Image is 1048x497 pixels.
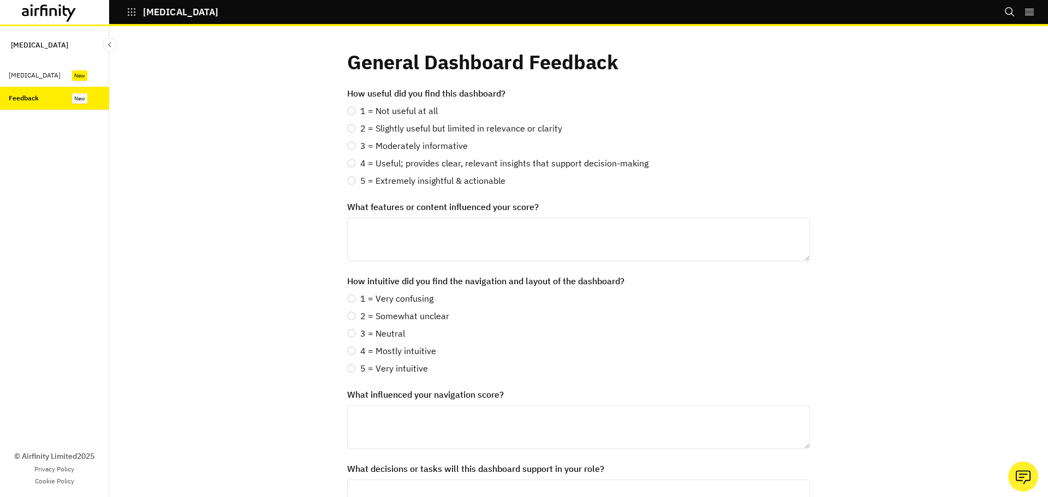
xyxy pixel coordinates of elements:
[347,200,803,213] label: What features or content influenced your score?
[72,70,87,81] div: New
[11,35,68,55] p: [MEDICAL_DATA]
[347,462,803,475] label: What decisions or tasks will this dashboard support in your role?
[360,157,648,170] span: 4 = Useful; provides clear, relevant insights that support decision-making
[347,50,810,74] h2: General Dashboard Feedback
[360,292,433,305] span: 1 = Very confusing
[14,451,94,462] p: © Airfinity Limited 2025
[360,122,562,135] span: 2 = Slightly useful but limited in relevance or clarity
[143,7,218,17] p: [MEDICAL_DATA]
[127,3,218,21] button: [MEDICAL_DATA]
[360,327,405,340] span: 3 = Neutral
[103,38,117,52] button: Close Sidebar
[360,139,468,152] span: 3 = Moderately informative
[9,70,61,80] div: [MEDICAL_DATA]
[360,174,505,187] span: 5 = Extremely insightful & actionable
[347,388,803,401] label: What influenced your navigation score?
[34,464,74,474] a: Privacy Policy
[9,93,39,103] div: Feedback
[1008,462,1038,492] button: Ask our analysts
[360,104,438,117] span: 1 = Not useful at all
[347,274,803,288] label: How intuitive did you find the navigation and layout of the dashboard?
[360,344,436,357] span: 4 = Mostly intuitive
[347,87,803,100] label: How useful did you find this dashboard?
[1004,3,1015,21] button: Search
[72,93,87,104] div: New
[360,362,428,375] span: 5 = Very intuitive
[35,476,74,486] a: Cookie Policy
[360,309,449,322] span: 2 = Somewhat unclear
